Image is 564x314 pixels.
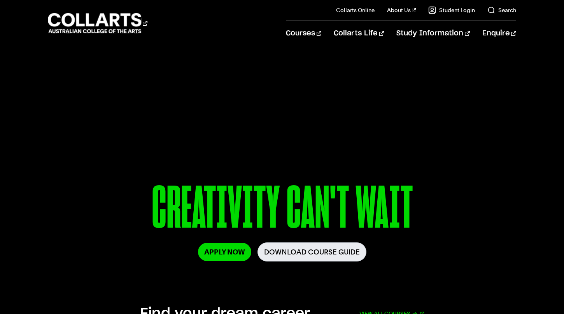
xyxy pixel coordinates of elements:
[482,21,516,46] a: Enquire
[334,21,384,46] a: Collarts Life
[257,242,366,261] a: Download Course Guide
[487,6,516,14] a: Search
[387,6,416,14] a: About Us
[428,6,475,14] a: Student Login
[50,178,514,242] p: CREATIVITY CAN'T WAIT
[198,243,251,261] a: Apply Now
[286,21,321,46] a: Courses
[48,12,147,34] div: Go to homepage
[336,6,375,14] a: Collarts Online
[396,21,469,46] a: Study Information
